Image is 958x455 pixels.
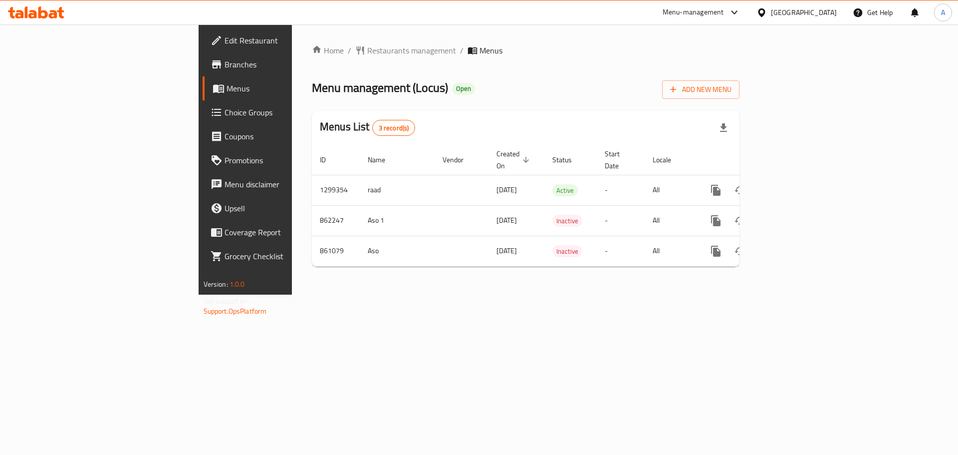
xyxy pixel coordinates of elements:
[496,183,517,196] span: [DATE]
[941,7,945,18] span: A
[663,6,724,18] div: Menu-management
[452,84,475,93] span: Open
[728,209,752,233] button: Change Status
[320,119,415,136] h2: Menus List
[225,202,351,214] span: Upsell
[203,220,359,244] a: Coverage Report
[203,196,359,220] a: Upsell
[460,44,464,56] li: /
[597,236,645,266] td: -
[496,214,517,227] span: [DATE]
[728,178,752,202] button: Change Status
[704,209,728,233] button: more
[225,154,351,166] span: Promotions
[225,34,351,46] span: Edit Restaurant
[645,205,696,236] td: All
[355,44,456,56] a: Restaurants management
[552,215,582,227] span: Inactive
[360,175,435,205] td: raad
[360,236,435,266] td: Aso
[204,295,249,308] span: Get support on:
[203,76,359,100] a: Menus
[552,246,582,257] span: Inactive
[368,154,398,166] span: Name
[203,148,359,172] a: Promotions
[203,28,359,52] a: Edit Restaurant
[204,278,228,291] span: Version:
[225,226,351,238] span: Coverage Report
[372,120,416,136] div: Total records count
[653,154,684,166] span: Locale
[479,44,502,56] span: Menus
[712,116,735,140] div: Export file
[312,145,808,267] table: enhanced table
[230,278,245,291] span: 1.0.0
[225,106,351,118] span: Choice Groups
[696,145,808,175] th: Actions
[662,80,739,99] button: Add New Menu
[373,123,415,133] span: 3 record(s)
[645,236,696,266] td: All
[225,250,351,262] span: Grocery Checklist
[704,239,728,263] button: more
[771,7,837,18] div: [GEOGRAPHIC_DATA]
[728,239,752,263] button: Change Status
[367,44,456,56] span: Restaurants management
[645,175,696,205] td: All
[203,124,359,148] a: Coupons
[552,245,582,257] div: Inactive
[225,178,351,190] span: Menu disclaimer
[443,154,477,166] span: Vendor
[203,172,359,196] a: Menu disclaimer
[225,130,351,142] span: Coupons
[605,148,633,172] span: Start Date
[204,305,267,318] a: Support.OpsPlatform
[670,83,731,96] span: Add New Menu
[496,148,532,172] span: Created On
[552,185,578,196] span: Active
[203,52,359,76] a: Branches
[496,244,517,257] span: [DATE]
[597,175,645,205] td: -
[597,205,645,236] td: -
[312,44,739,56] nav: breadcrumb
[704,178,728,202] button: more
[320,154,339,166] span: ID
[203,244,359,268] a: Grocery Checklist
[203,100,359,124] a: Choice Groups
[360,205,435,236] td: Aso 1
[227,82,351,94] span: Menus
[552,154,585,166] span: Status
[452,83,475,95] div: Open
[552,184,578,196] div: Active
[225,58,351,70] span: Branches
[312,76,448,99] span: Menu management ( Locus )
